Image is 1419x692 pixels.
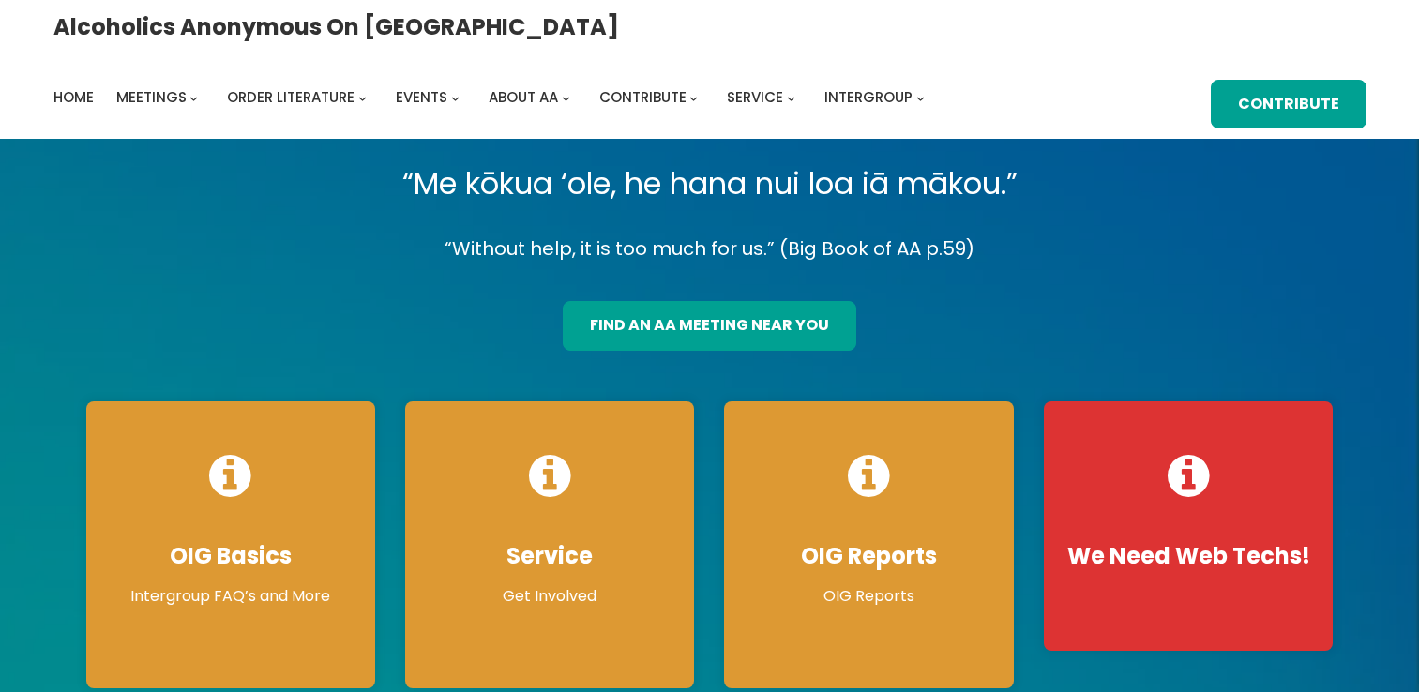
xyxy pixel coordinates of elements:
span: Service [727,87,783,107]
a: Meetings [116,84,187,111]
button: Meetings submenu [189,94,198,102]
nav: Intergroup [53,84,931,111]
button: Events submenu [451,94,460,102]
button: Order Literature submenu [358,94,367,102]
a: Intergroup [824,84,913,111]
button: Intergroup submenu [916,94,925,102]
a: Service [727,84,783,111]
a: Contribute [599,84,687,111]
a: Events [396,84,447,111]
span: Meetings [116,87,187,107]
span: Events [396,87,447,107]
span: Order Literature [227,87,355,107]
p: OIG Reports [743,585,994,608]
h4: OIG Reports [743,542,994,570]
a: Contribute [1211,80,1366,129]
a: Home [53,84,94,111]
a: About AA [489,84,558,111]
button: About AA submenu [562,94,570,102]
span: About AA [489,87,558,107]
p: Get Involved [424,585,675,608]
h4: Service [424,542,675,570]
button: Service submenu [787,94,795,102]
button: Contribute submenu [689,94,698,102]
span: Home [53,87,94,107]
a: Alcoholics Anonymous on [GEOGRAPHIC_DATA] [53,7,619,47]
span: Intergroup [824,87,913,107]
a: find an aa meeting near you [563,301,856,351]
p: “Me kōkua ‘ole, he hana nui loa iā mākou.” [71,158,1349,210]
h4: We Need Web Techs! [1063,542,1314,570]
h4: OIG Basics [105,542,356,570]
p: Intergroup FAQ’s and More [105,585,356,608]
span: Contribute [599,87,687,107]
p: “Without help, it is too much for us.” (Big Book of AA p.59) [71,233,1349,265]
